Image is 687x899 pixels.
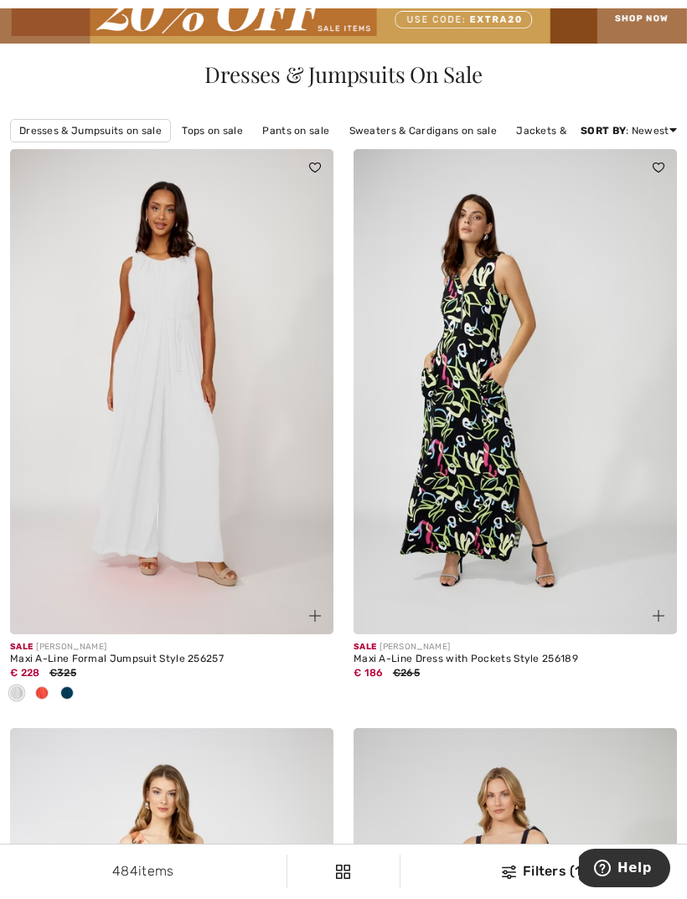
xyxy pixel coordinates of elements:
[309,163,321,173] img: heart_black_full.svg
[10,641,333,654] div: [PERSON_NAME]
[354,654,677,665] div: Maxi A-Line Dress with Pockets Style 256189
[309,610,321,622] img: plus_v2.svg
[4,680,29,708] div: Off White
[10,119,171,142] a: Dresses & Jumpsuits on sale
[411,861,677,881] div: Filters (1)
[10,654,333,665] div: Maxi A-Line Formal Jumpsuit Style 256257
[29,680,54,708] div: Fire
[354,149,677,634] img: Maxi A-Line Dress with Pockets Style 256189. Black/Multi
[173,120,251,142] a: Tops on sale
[10,642,33,652] span: Sale
[653,610,664,622] img: plus_v2.svg
[112,863,138,879] span: 484
[354,642,376,652] span: Sale
[354,667,384,679] span: € 186
[581,123,677,138] div: : Newest
[653,163,664,173] img: heart_black_full.svg
[579,849,670,891] iframe: Opens a widget where you can find more information
[204,59,482,89] span: Dresses & Jumpsuits On Sale
[10,667,40,679] span: € 228
[354,641,677,654] div: [PERSON_NAME]
[508,120,653,142] a: Jackets & Blazers on sale
[341,120,505,142] a: Sweaters & Cardigans on sale
[10,149,333,634] img: Maxi A-Line Formal Jumpsuit Style 256257. Twilight
[393,667,420,679] span: €265
[581,125,626,137] strong: Sort By
[49,667,76,679] span: €325
[254,120,338,142] a: Pants on sale
[502,865,516,879] img: Filters
[336,865,350,879] img: Filters
[54,680,80,708] div: Twilight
